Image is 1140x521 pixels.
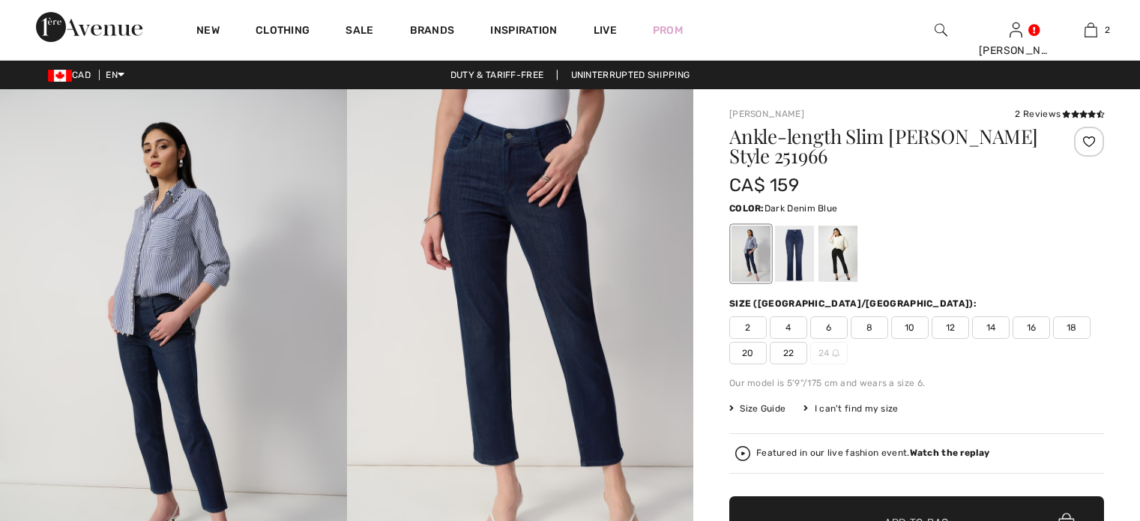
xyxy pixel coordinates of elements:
span: 2 [729,316,767,339]
span: CAD [48,70,97,80]
a: [PERSON_NAME] [729,109,804,119]
span: Inspiration [490,24,557,40]
img: Watch the replay [735,446,750,461]
div: Size ([GEOGRAPHIC_DATA]/[GEOGRAPHIC_DATA]): [729,297,980,310]
div: Our model is 5'9"/175 cm and wears a size 6. [729,376,1104,390]
img: search the website [935,21,947,39]
span: EN [106,70,124,80]
a: Prom [653,22,683,38]
a: Brands [410,24,455,40]
span: 24 [810,342,848,364]
span: 2 [1105,23,1110,37]
span: 12 [932,316,969,339]
span: 10 [891,316,929,339]
div: Featured in our live fashion event. [756,448,989,458]
span: 16 [1013,316,1050,339]
span: 14 [972,316,1010,339]
a: Sale [346,24,373,40]
img: 1ère Avenue [36,12,142,42]
img: Canadian Dollar [48,70,72,82]
span: 4 [770,316,807,339]
span: 22 [770,342,807,364]
span: Color: [729,203,764,214]
a: Sign In [1010,22,1022,37]
span: 18 [1053,316,1091,339]
img: My Info [1010,21,1022,39]
iframe: Opens a widget where you can chat to one of our agents [1045,409,1125,446]
div: Black [818,226,857,282]
a: 2 [1054,21,1127,39]
div: Dark Denim Blue [732,226,770,282]
span: CA$ 159 [729,175,799,196]
a: Live [594,22,617,38]
span: 8 [851,316,888,339]
span: 6 [810,316,848,339]
img: My Bag [1085,21,1097,39]
h1: Ankle-length Slim [PERSON_NAME] Style 251966 [729,127,1042,166]
span: 20 [729,342,767,364]
div: 2 Reviews [1015,107,1104,121]
strong: Watch the replay [910,448,990,458]
span: Dark Denim Blue [764,203,838,214]
div: Denim Medium Blue [775,226,814,282]
a: Clothing [256,24,310,40]
div: [PERSON_NAME] [979,43,1052,58]
img: ring-m.svg [832,349,839,357]
div: I can't find my size [803,402,898,415]
span: Size Guide [729,402,785,415]
a: New [196,24,220,40]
